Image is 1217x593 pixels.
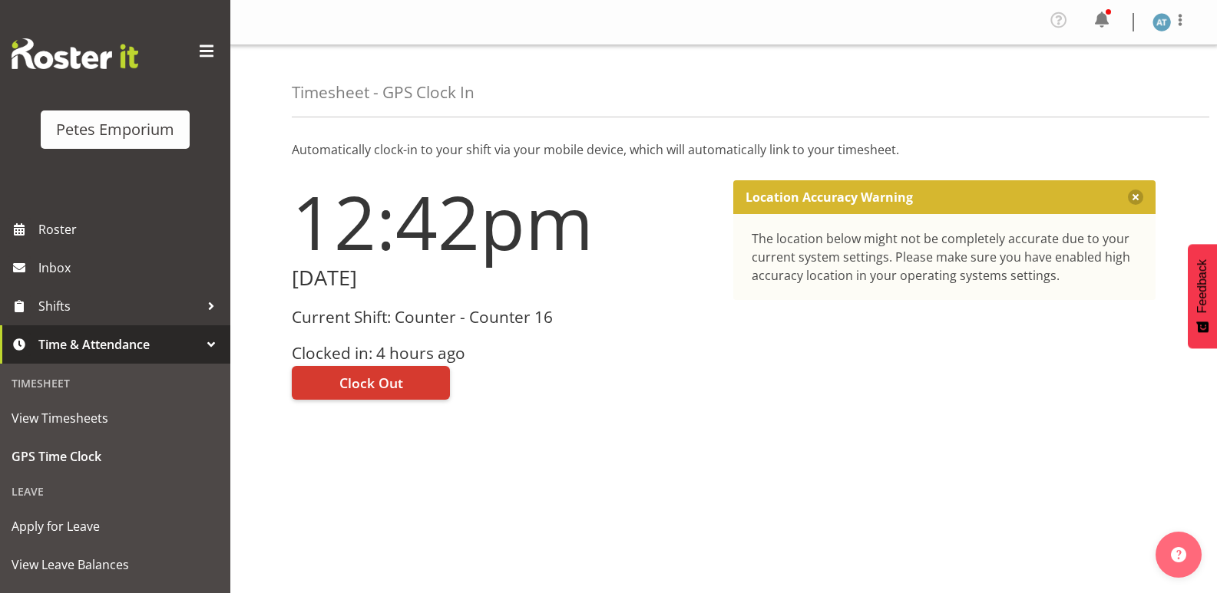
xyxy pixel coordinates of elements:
button: Clock Out [292,366,450,400]
img: Rosterit website logo [12,38,138,69]
button: Feedback - Show survey [1188,244,1217,348]
a: Apply for Leave [4,507,227,545]
div: Timesheet [4,367,227,399]
a: GPS Time Clock [4,437,227,476]
span: Feedback [1196,259,1209,313]
div: The location below might not be completely accurate due to your current system settings. Please m... [752,229,1138,285]
p: Location Accuracy Warning [746,189,913,205]
span: Apply for Leave [12,515,219,538]
div: Petes Emporium [56,118,174,141]
h3: Clocked in: 4 hours ago [292,344,715,362]
span: GPS Time Clock [12,445,219,468]
img: help-xxl-2.png [1171,547,1186,562]
span: Time & Attendance [38,333,200,356]
p: Automatically clock-in to your shift via your mobile device, which will automatically link to you... [292,140,1156,159]
h1: 12:42pm [292,180,715,263]
h3: Current Shift: Counter - Counter 16 [292,308,715,326]
span: Shifts [38,295,200,318]
span: Inbox [38,256,223,279]
span: View Timesheets [12,407,219,430]
span: Clock Out [339,373,403,393]
div: Leave [4,476,227,507]
button: Close message [1128,189,1143,205]
h4: Timesheet - GPS Clock In [292,84,475,101]
img: alex-micheal-taniwha5364.jpg [1153,13,1171,31]
a: View Leave Balances [4,545,227,584]
span: View Leave Balances [12,553,219,576]
span: Roster [38,218,223,241]
a: View Timesheets [4,399,227,437]
h2: [DATE] [292,266,715,290]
